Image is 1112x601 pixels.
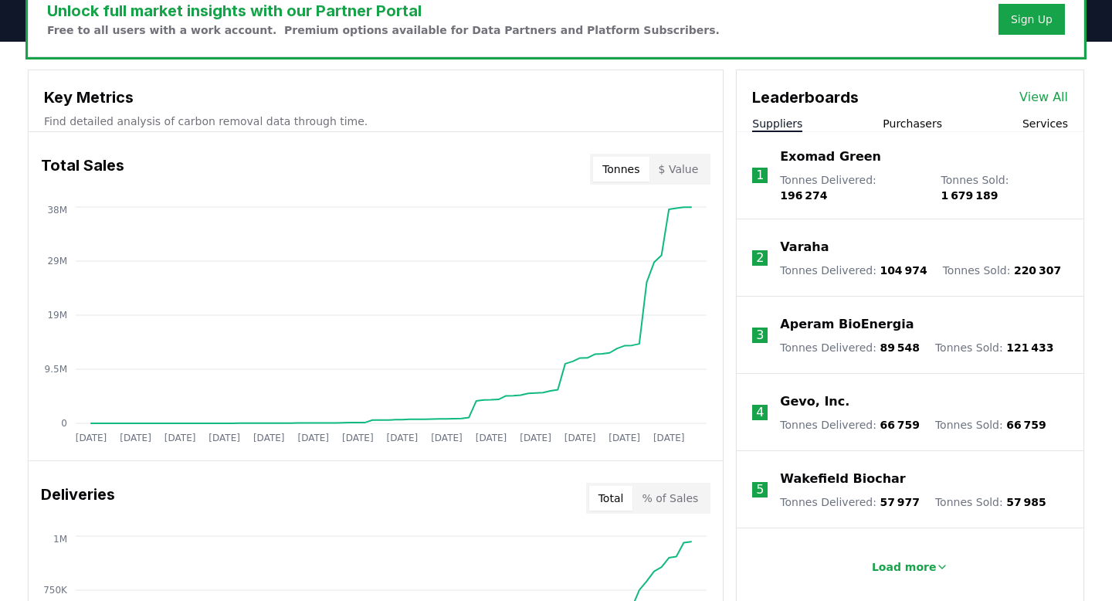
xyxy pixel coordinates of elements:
[883,116,942,131] button: Purchasers
[752,116,802,131] button: Suppliers
[120,433,151,443] tspan: [DATE]
[941,189,998,202] span: 1 679 189
[164,433,196,443] tspan: [DATE]
[756,166,764,185] p: 1
[387,433,419,443] tspan: [DATE]
[752,86,859,109] h3: Leaderboards
[253,433,285,443] tspan: [DATE]
[756,480,764,499] p: 5
[1006,496,1046,508] span: 57 985
[1019,88,1068,107] a: View All
[780,340,920,355] p: Tonnes Delivered :
[780,148,881,166] a: Exomad Green
[780,417,920,433] p: Tonnes Delivered :
[935,340,1054,355] p: Tonnes Sold :
[780,263,927,278] p: Tonnes Delivered :
[653,433,685,443] tspan: [DATE]
[1014,264,1061,277] span: 220 307
[1022,116,1068,131] button: Services
[41,154,124,185] h3: Total Sales
[564,433,596,443] tspan: [DATE]
[47,256,67,267] tspan: 29M
[44,114,707,129] p: Find detailed analysis of carbon removal data through time.
[1006,341,1053,354] span: 121 433
[476,433,507,443] tspan: [DATE]
[756,403,764,422] p: 4
[943,263,1062,278] p: Tonnes Sold :
[47,205,67,216] tspan: 38M
[45,364,67,375] tspan: 9.5M
[880,419,920,431] span: 66 759
[1011,12,1053,27] a: Sign Up
[780,172,925,203] p: Tonnes Delivered :
[61,418,67,429] tspan: 0
[998,4,1065,35] button: Sign Up
[935,494,1046,510] p: Tonnes Sold :
[880,264,927,277] span: 104 974
[872,559,937,575] p: Load more
[41,483,115,514] h3: Deliveries
[593,157,649,182] button: Tonnes
[780,494,920,510] p: Tonnes Delivered :
[941,172,1068,203] p: Tonnes Sold :
[880,341,920,354] span: 89 548
[780,315,914,334] a: Aperam BioEnergia
[935,417,1046,433] p: Tonnes Sold :
[780,392,849,411] a: Gevo, Inc.
[44,86,707,109] h3: Key Metrics
[780,470,905,488] a: Wakefield Biochar
[780,238,829,256] a: Varaha
[47,310,67,321] tspan: 19M
[880,496,920,508] span: 57 977
[589,486,633,511] button: Total
[859,552,961,582] button: Load more
[756,326,764,345] p: 3
[520,433,551,443] tspan: [DATE]
[756,249,764,267] p: 2
[609,433,640,443] tspan: [DATE]
[43,585,68,596] tspan: 750K
[297,433,329,443] tspan: [DATE]
[76,433,107,443] tspan: [DATE]
[47,22,720,38] p: Free to all users with a work account. Premium options available for Data Partners and Platform S...
[649,157,708,182] button: $ Value
[431,433,463,443] tspan: [DATE]
[342,433,374,443] tspan: [DATE]
[780,189,827,202] span: 196 274
[1006,419,1046,431] span: 66 759
[208,433,240,443] tspan: [DATE]
[632,486,707,511] button: % of Sales
[53,534,67,545] tspan: 1M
